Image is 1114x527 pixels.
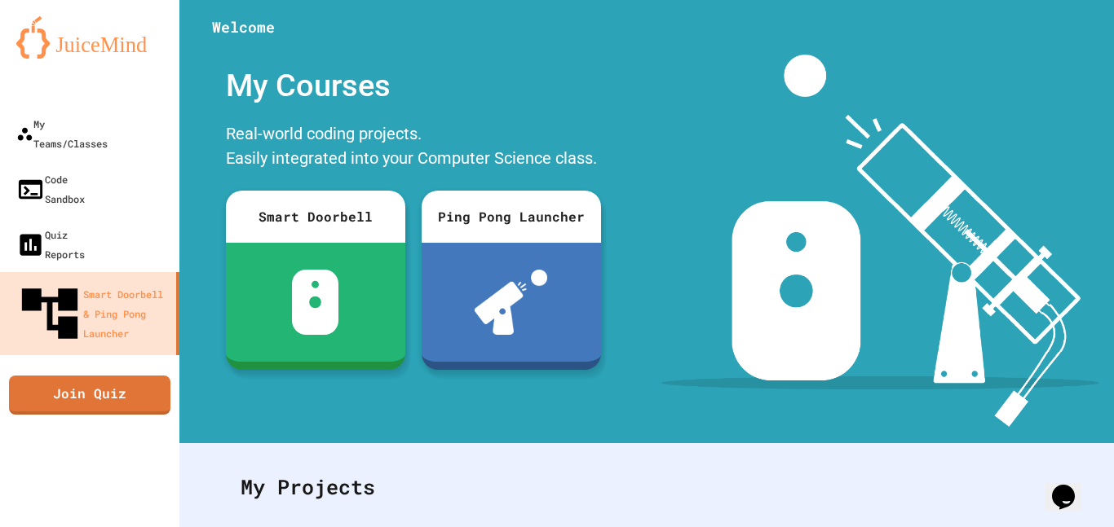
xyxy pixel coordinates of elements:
[224,455,1069,519] div: My Projects
[1045,462,1098,511] iframe: chat widget
[16,225,85,264] div: Quiz Reports
[16,16,163,59] img: logo-orange.svg
[292,270,338,335] img: sdb-white.svg
[218,117,609,178] div: Real-world coding projects. Easily integrated into your Computer Science class.
[475,270,547,335] img: ppl-with-ball.png
[16,169,85,209] div: Code Sandbox
[422,191,601,243] div: Ping Pong Launcher
[226,191,405,243] div: Smart Doorbell
[661,55,1099,427] img: banner-image-my-projects.png
[16,114,108,153] div: My Teams/Classes
[218,55,609,117] div: My Courses
[9,375,170,415] a: Join Quiz
[16,280,170,347] div: Smart Doorbell & Ping Pong Launcher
